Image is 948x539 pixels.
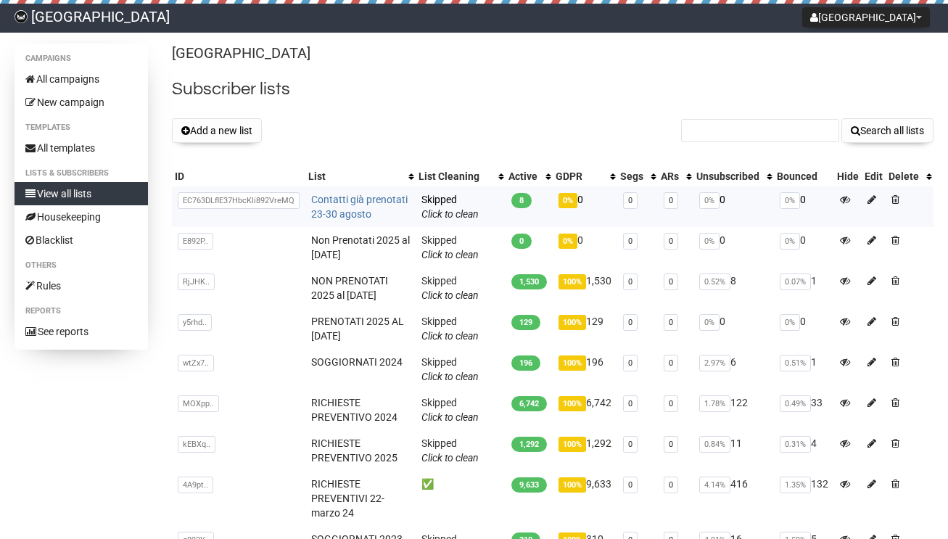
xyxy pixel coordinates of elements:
span: 129 [511,315,540,330]
a: Click to clean [421,330,479,342]
a: 0 [669,480,673,490]
td: ✅ [416,471,506,526]
a: Click to clean [421,452,479,464]
span: EC763DLflE37HbcKli892VreMQ [178,192,300,209]
a: 0 [669,399,673,408]
span: RjJHK.. [178,273,215,290]
a: All campaigns [15,67,148,91]
td: 1 [774,268,834,308]
span: 0.51% [780,355,811,371]
a: Click to clean [421,411,479,423]
th: Segs: No sort applied, activate to apply an ascending sort [617,166,658,186]
div: Delete [889,169,919,184]
span: 0.52% [699,273,730,290]
span: 0.49% [780,395,811,412]
td: 122 [693,390,774,430]
a: 0 [669,440,673,449]
td: 0 [693,227,774,268]
a: Rules [15,274,148,297]
span: Skipped [421,275,479,301]
span: 2.97% [699,355,730,371]
span: 1.35% [780,477,811,493]
span: kEBXq.. [178,436,215,453]
div: List Cleaning [419,169,491,184]
td: 8 [693,268,774,308]
a: 0 [628,440,632,449]
li: Templates [15,119,148,136]
a: See reports [15,320,148,343]
td: 1,530 [553,268,617,308]
a: View all lists [15,182,148,205]
span: MOXpp.. [178,395,219,412]
td: 0 [693,186,774,227]
a: Blacklist [15,229,148,252]
a: 0 [669,318,673,327]
a: All templates [15,136,148,160]
td: 196 [553,349,617,390]
span: 0.07% [780,273,811,290]
th: Bounced: No sort applied, sorting is disabled [774,166,834,186]
a: Housekeeping [15,205,148,229]
th: ARs: No sort applied, activate to apply an ascending sort [658,166,693,186]
a: 0 [628,399,632,408]
div: GDPR [556,169,603,184]
td: 129 [553,308,617,349]
th: Delete: No sort applied, activate to apply an ascending sort [886,166,933,186]
a: Click to clean [421,208,479,220]
td: 0 [553,227,617,268]
span: 100% [559,477,586,493]
span: 0% [559,193,577,208]
th: Unsubscribed: No sort applied, activate to apply an ascending sort [693,166,774,186]
span: 0 [511,234,532,249]
span: E892P.. [178,233,213,250]
button: Add a new list [172,118,262,143]
span: 4A9pt.. [178,477,213,493]
div: ARs [661,169,679,184]
span: 0% [780,192,800,209]
td: 132 [774,471,834,526]
span: 4.14% [699,477,730,493]
td: 0 [774,186,834,227]
span: 0% [780,314,800,331]
th: List: No sort applied, activate to apply an ascending sort [305,166,416,186]
span: y5rhd.. [178,314,212,331]
div: Active [508,169,538,184]
span: 100% [559,437,586,452]
a: 0 [628,277,632,287]
th: Active: No sort applied, activate to apply an ascending sort [506,166,553,186]
a: 0 [628,236,632,246]
a: RICHIESTE PREVENTIVO 2025 [311,437,397,464]
th: GDPR: No sort applied, activate to apply an ascending sort [553,166,617,186]
div: Segs [620,169,643,184]
a: Click to clean [421,289,479,301]
td: 0 [553,186,617,227]
button: [GEOGRAPHIC_DATA] [802,7,930,28]
a: Contatti già prenotati 23-30 agosto [311,194,408,220]
a: RICHIESTE PREVENTIVO 2024 [311,397,397,423]
div: ID [175,169,302,184]
a: 0 [628,358,632,368]
td: 0 [774,308,834,349]
td: 6,742 [553,390,617,430]
li: Reports [15,303,148,320]
li: Campaigns [15,50,148,67]
div: Unsubscribed [696,169,759,184]
a: 0 [669,277,673,287]
td: 0 [774,227,834,268]
span: 1,530 [511,274,547,289]
span: Skipped [421,316,479,342]
td: 4 [774,430,834,471]
th: Hide: No sort applied, sorting is disabled [834,166,862,186]
a: Click to clean [421,249,479,260]
div: Bounced [777,169,831,184]
span: 100% [559,274,586,289]
a: New campaign [15,91,148,114]
td: 33 [774,390,834,430]
span: Skipped [421,356,479,382]
span: 0.84% [699,436,730,453]
span: 0% [699,233,720,250]
td: 0 [693,308,774,349]
div: Hide [837,169,859,184]
span: 6,742 [511,396,547,411]
span: 100% [559,355,586,371]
